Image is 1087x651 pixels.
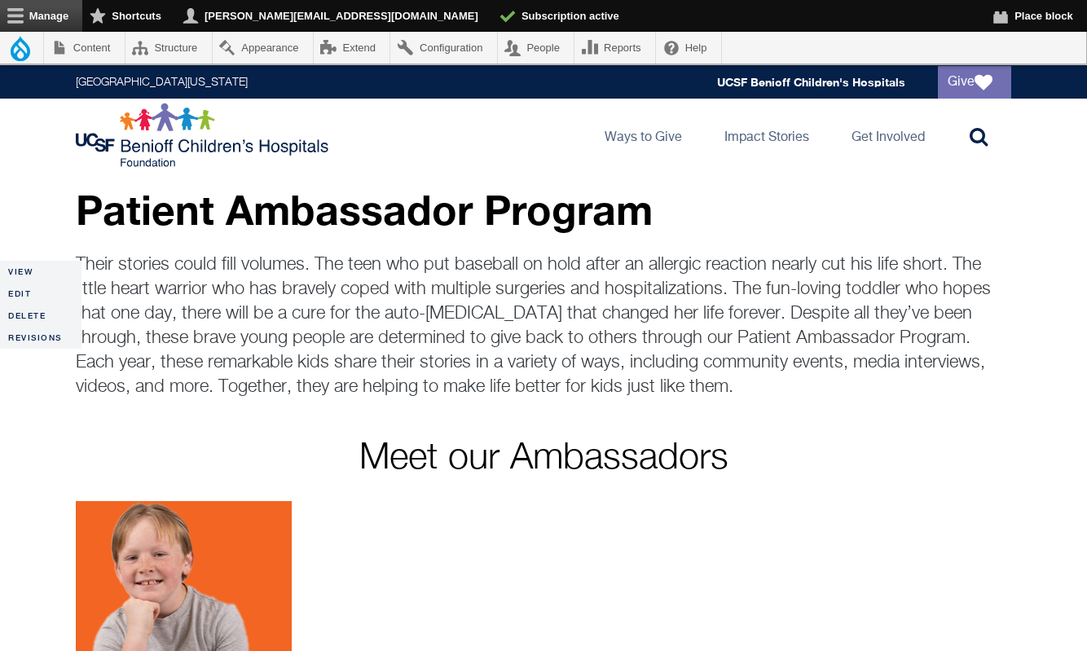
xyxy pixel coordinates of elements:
a: People [498,32,574,64]
p: Patient Ambassador Program [76,187,1011,232]
img: Logo for UCSF Benioff Children's Hospitals Foundation [76,103,332,168]
a: Appearance [213,32,313,64]
a: Reports [574,32,655,64]
a: Get Involved [838,99,938,172]
a: Impact Stories [711,99,822,172]
a: Content [44,32,125,64]
p: Meet our Ambassadors [76,440,1011,477]
a: Give [938,66,1011,99]
a: UCSF Benioff Children's Hospitals [717,75,905,89]
a: Structure [125,32,212,64]
p: Their stories could fill volumes. The teen who put baseball on hold after an allergic reaction ne... [76,253,1011,399]
a: [GEOGRAPHIC_DATA][US_STATE] [76,77,248,88]
a: Configuration [390,32,496,64]
a: Extend [314,32,390,64]
a: Ways to Give [592,99,695,172]
a: Help [656,32,721,64]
